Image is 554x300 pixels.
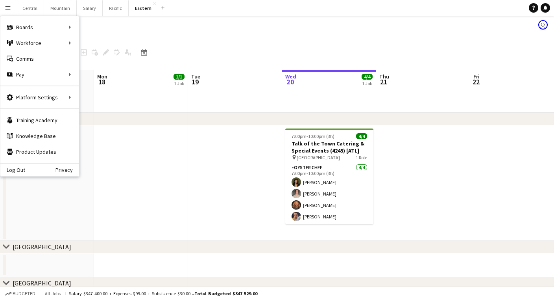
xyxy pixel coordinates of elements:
[97,73,107,80] span: Mon
[0,35,79,51] div: Workforce
[194,291,257,296] span: Total Budgeted $347 529.00
[0,144,79,160] a: Product Updates
[174,80,184,86] div: 1 Job
[129,0,158,16] button: Eastern
[472,77,480,86] span: 22
[190,77,200,86] span: 19
[0,51,79,67] a: Comms
[4,289,37,298] button: Budgeted
[13,279,71,287] div: [GEOGRAPHIC_DATA]
[13,291,35,296] span: Budgeted
[285,140,373,154] h3: Talk of the Town Catering & Special Events (4245) [ATL]
[191,73,200,80] span: Tue
[0,128,79,144] a: Knowledge Base
[13,243,71,251] div: [GEOGRAPHIC_DATA]
[378,77,389,86] span: 21
[285,73,296,80] span: Wed
[285,129,373,224] app-job-card: 7:00pm-10:00pm (3h)4/4Talk of the Town Catering & Special Events (4245) [ATL] [GEOGRAPHIC_DATA]1 ...
[69,291,257,296] div: Salary $347 400.00 + Expenses $99.00 + Subsistence $30.00 =
[96,77,107,86] span: 18
[55,167,79,173] a: Privacy
[0,19,79,35] div: Boards
[285,163,373,224] app-card-role: Oyster Chef4/47:00pm-10:00pm (3h)[PERSON_NAME][PERSON_NAME][PERSON_NAME][PERSON_NAME]
[284,77,296,86] span: 20
[362,80,372,86] div: 1 Job
[16,0,44,16] button: Central
[0,112,79,128] a: Training Academy
[538,20,548,30] app-user-avatar: Michael Bourie
[362,74,373,80] span: 4/4
[297,155,340,160] span: [GEOGRAPHIC_DATA]
[356,133,367,139] span: 4/4
[77,0,103,16] button: Salary
[292,133,334,139] span: 7:00pm-10:00pm (3h)
[103,0,129,16] button: Pacific
[174,74,185,80] span: 1/1
[356,155,367,160] span: 1 Role
[0,67,79,82] div: Pay
[473,73,480,80] span: Fri
[43,291,62,296] span: All jobs
[44,0,77,16] button: Mountain
[0,167,25,173] a: Log Out
[379,73,389,80] span: Thu
[0,89,79,105] div: Platform Settings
